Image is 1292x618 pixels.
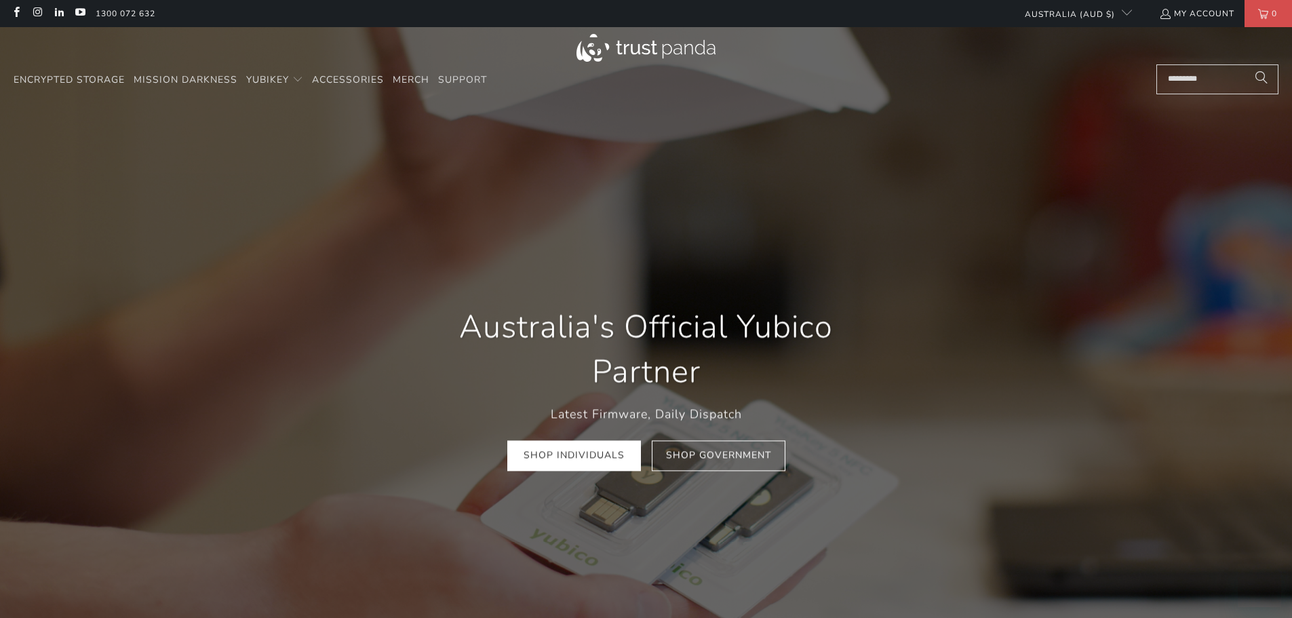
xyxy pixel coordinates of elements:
summary: YubiKey [246,64,303,96]
a: Trust Panda Australia on Facebook [10,8,22,19]
a: Encrypted Storage [14,64,125,96]
img: Trust Panda Australia [576,34,716,62]
a: Accessories [312,64,384,96]
a: Shop Individuals [507,441,641,471]
a: My Account [1159,6,1234,21]
a: 1300 072 632 [96,6,155,21]
input: Search... [1156,64,1278,94]
span: YubiKey [246,73,289,86]
iframe: Button to launch messaging window [1238,564,1281,607]
button: Search [1245,64,1278,94]
a: Mission Darkness [134,64,237,96]
a: Shop Government [652,441,785,471]
span: Encrypted Storage [14,73,125,86]
a: Merch [393,64,429,96]
span: Mission Darkness [134,73,237,86]
a: Trust Panda Australia on Instagram [31,8,43,19]
span: Merch [393,73,429,86]
nav: Translation missing: en.navigation.header.main_nav [14,64,487,96]
h1: Australia's Official Yubico Partner [423,305,870,394]
a: Trust Panda Australia on LinkedIn [53,8,64,19]
a: Trust Panda Australia on YouTube [74,8,85,19]
a: Support [438,64,487,96]
span: Accessories [312,73,384,86]
p: Latest Firmware, Daily Dispatch [423,404,870,424]
span: Support [438,73,487,86]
